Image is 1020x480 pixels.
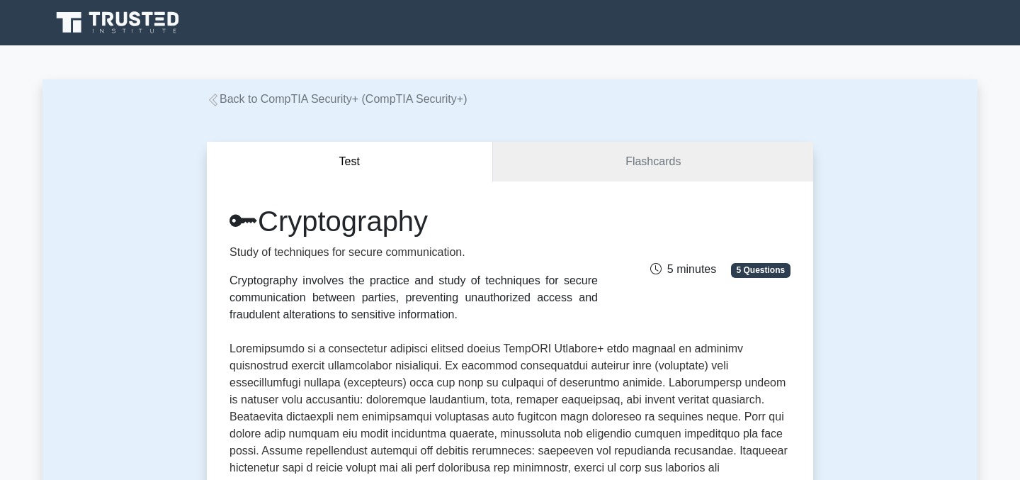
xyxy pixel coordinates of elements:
p: Study of techniques for secure communication. [229,244,598,261]
button: Test [207,142,493,182]
a: Flashcards [493,142,813,182]
h1: Cryptography [229,204,598,238]
span: 5 Questions [731,263,790,277]
a: Back to CompTIA Security+ (CompTIA Security+) [207,93,467,105]
div: Cryptography involves the practice and study of techniques for secure communication between parti... [229,272,598,323]
span: 5 minutes [650,263,716,275]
